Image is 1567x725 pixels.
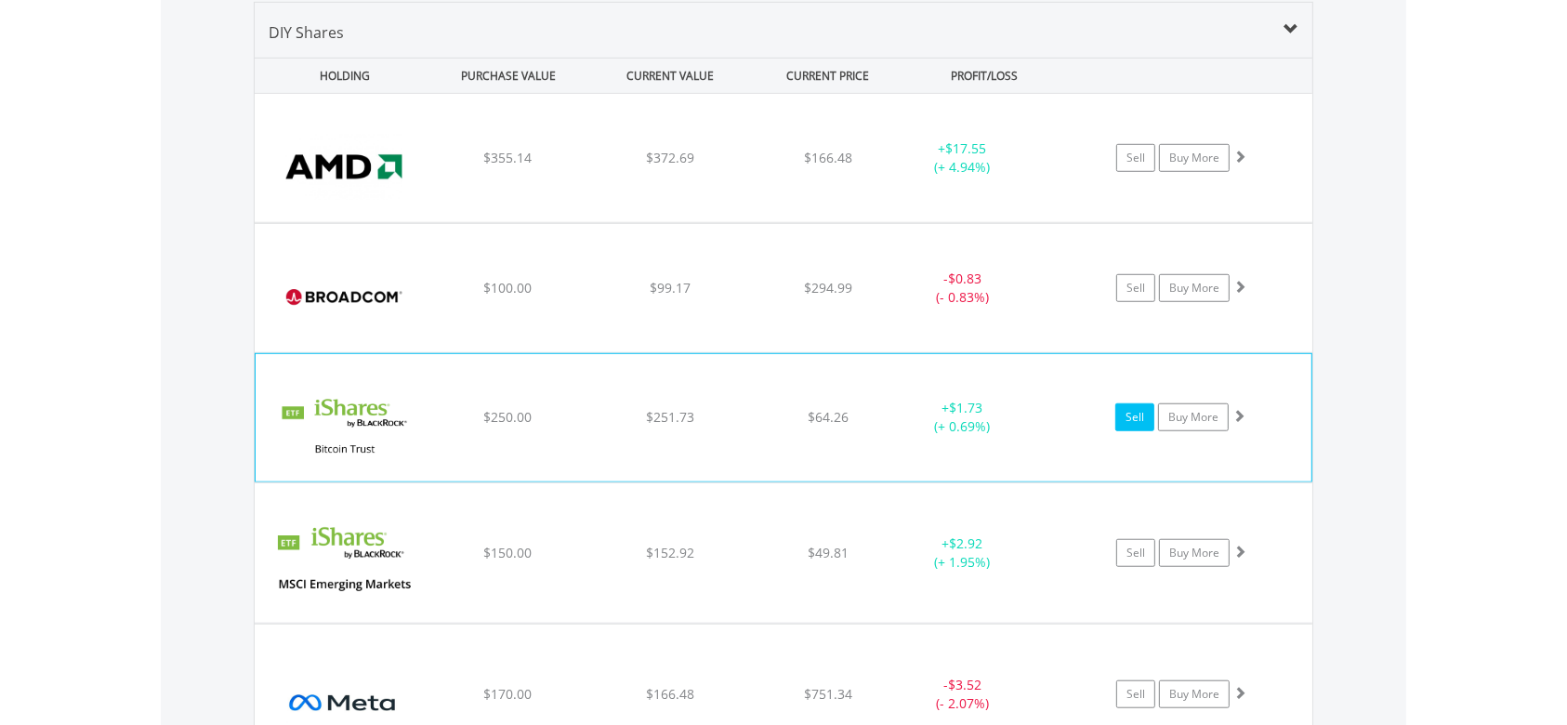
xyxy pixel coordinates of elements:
[808,544,849,561] span: $49.81
[1115,403,1154,431] a: Sell
[1116,274,1155,302] a: Sell
[483,544,532,561] span: $150.00
[1116,144,1155,172] a: Sell
[1116,680,1155,708] a: Sell
[1158,403,1229,431] a: Buy More
[483,149,532,166] span: $355.14
[949,534,982,552] span: $2.92
[945,139,986,157] span: $17.55
[905,59,1064,93] div: PROFIT/LOSS
[265,377,425,476] img: EQU.US.IBIT.png
[892,534,1033,572] div: + (+ 1.95%)
[949,399,982,416] span: $1.73
[264,117,424,217] img: EQU.US.AMD.png
[892,139,1033,177] div: + (+ 4.94%)
[804,685,852,703] span: $751.34
[646,408,694,426] span: $251.73
[948,270,981,287] span: $0.83
[483,685,532,703] span: $170.00
[256,59,425,93] div: HOLDING
[892,399,1032,436] div: + (+ 0.69%)
[1116,539,1155,567] a: Sell
[1159,274,1230,302] a: Buy More
[483,408,532,426] span: $250.00
[754,59,902,93] div: CURRENT PRICE
[804,279,852,297] span: $294.99
[646,544,694,561] span: $152.92
[483,279,532,297] span: $100.00
[428,59,587,93] div: PURCHASE VALUE
[892,676,1033,713] div: - (- 2.07%)
[808,408,849,426] span: $64.26
[1159,144,1230,172] a: Buy More
[264,247,424,348] img: EQU.US.AVGO.png
[646,149,694,166] span: $372.69
[650,279,691,297] span: $99.17
[948,676,981,693] span: $3.52
[264,507,424,618] img: EQU.US.EEM.png
[892,270,1033,307] div: - (- 0.83%)
[1159,539,1230,567] a: Buy More
[804,149,852,166] span: $166.48
[1159,680,1230,708] a: Buy More
[591,59,750,93] div: CURRENT VALUE
[646,685,694,703] span: $166.48
[269,22,344,43] span: DIY Shares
